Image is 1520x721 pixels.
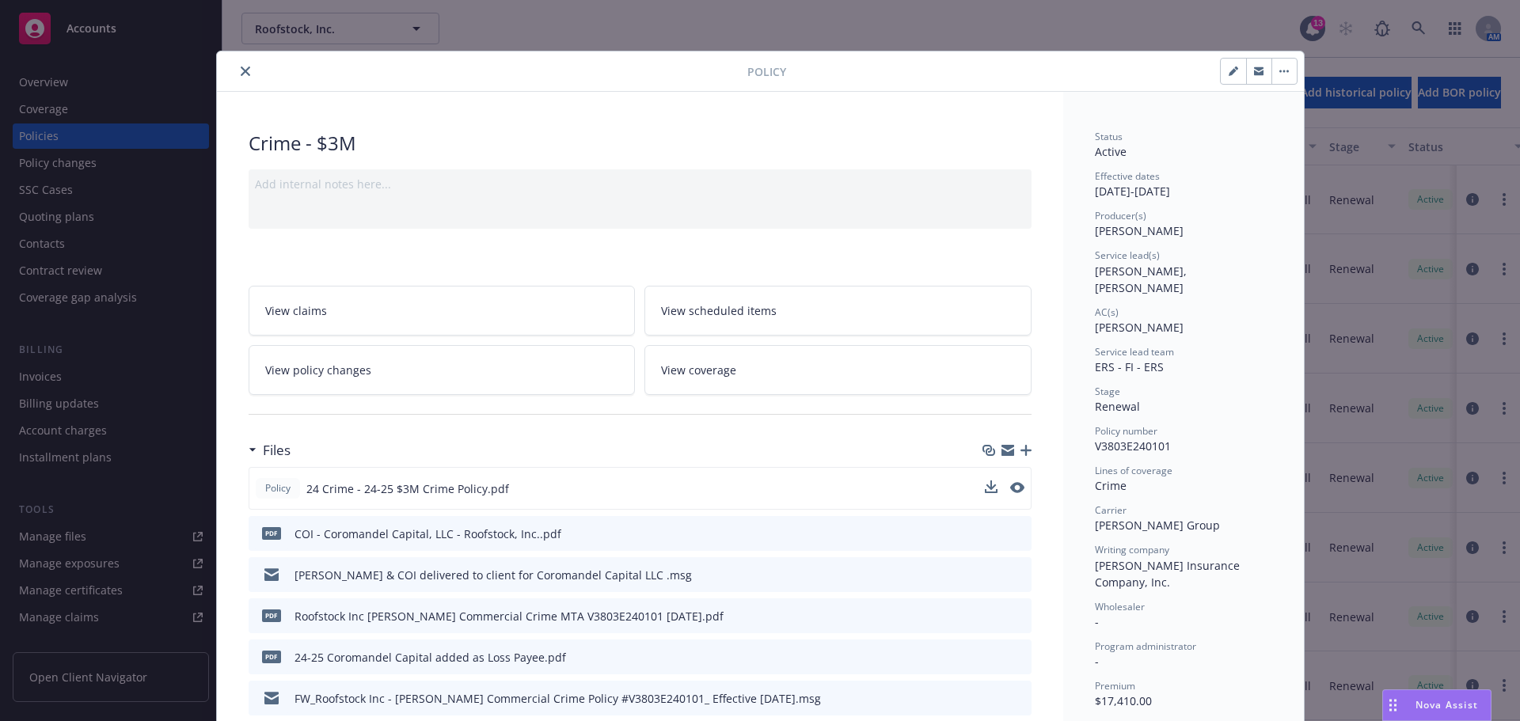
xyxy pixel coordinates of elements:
span: Active [1095,144,1127,159]
span: V3803E240101 [1095,438,1171,453]
span: pdf [262,609,281,621]
span: Renewal [1095,399,1140,414]
a: View policy changes [249,345,636,395]
div: [PERSON_NAME] & COI delivered to client for Coromandel Capital LLC .msg [294,567,692,583]
span: Service lead(s) [1095,249,1160,262]
span: Carrier [1095,503,1127,517]
span: View claims [265,302,327,319]
span: View scheduled items [661,302,777,319]
span: Policy [262,481,294,495]
span: [PERSON_NAME] [1095,223,1184,238]
span: AC(s) [1095,305,1119,319]
div: Add internal notes here... [255,176,1025,192]
span: Service lead team [1095,345,1174,359]
button: preview file [1011,526,1025,542]
span: Stage [1095,385,1120,398]
span: Wholesaler [1095,600,1145,613]
a: View claims [249,286,636,336]
div: Files [249,440,291,461]
button: download file [986,526,998,542]
span: - [1095,614,1099,629]
span: ERS - FI - ERS [1095,359,1164,374]
span: Lines of coverage [1095,464,1172,477]
span: Effective dates [1095,169,1160,183]
span: pdf [262,527,281,539]
span: - [1095,654,1099,669]
button: preview file [1011,649,1025,666]
span: Crime [1095,478,1127,493]
span: Status [1095,130,1123,143]
button: download file [985,480,997,497]
button: Nova Assist [1382,689,1491,721]
button: download file [986,649,998,666]
span: [PERSON_NAME] [1095,320,1184,335]
span: View policy changes [265,362,371,378]
span: $17,410.00 [1095,693,1152,708]
a: View scheduled items [644,286,1032,336]
span: Nova Assist [1415,698,1478,712]
h3: Files [263,440,291,461]
div: Roofstock Inc [PERSON_NAME] Commercial Crime MTA V3803E240101 [DATE].pdf [294,608,724,624]
div: [DATE] - [DATE] [1095,169,1272,199]
span: Premium [1095,679,1135,693]
span: View coverage [661,362,736,378]
span: Writing company [1095,543,1169,556]
span: Policy [747,63,786,80]
span: [PERSON_NAME] Group [1095,518,1220,533]
div: Drag to move [1383,690,1403,720]
span: Policy number [1095,424,1157,438]
div: COI - Coromandel Capital, LLC - Roofstock, Inc..pdf [294,526,561,542]
span: 24 Crime - 24-25 $3M Crime Policy.pdf [306,480,509,497]
span: [PERSON_NAME] Insurance Company, Inc. [1095,558,1243,590]
button: download file [986,608,998,624]
span: pdf [262,651,281,662]
span: Producer(s) [1095,209,1146,222]
button: preview file [1011,567,1025,583]
div: Crime - $3M [249,130,1032,157]
button: download file [986,567,998,583]
button: close [236,62,255,81]
button: preview file [1011,608,1025,624]
button: download file [985,480,997,493]
a: View coverage [644,345,1032,395]
button: download file [986,690,998,707]
div: 24-25 Coromandel Capital added as Loss Payee.pdf [294,649,566,666]
button: preview file [1011,690,1025,707]
span: Program administrator [1095,639,1196,653]
button: preview file [1010,482,1024,493]
div: FW_Roofstock Inc - [PERSON_NAME] Commercial Crime Policy #V3803E240101_ Effective [DATE].msg [294,690,821,707]
span: [PERSON_NAME], [PERSON_NAME] [1095,264,1190,295]
button: preview file [1010,480,1024,497]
